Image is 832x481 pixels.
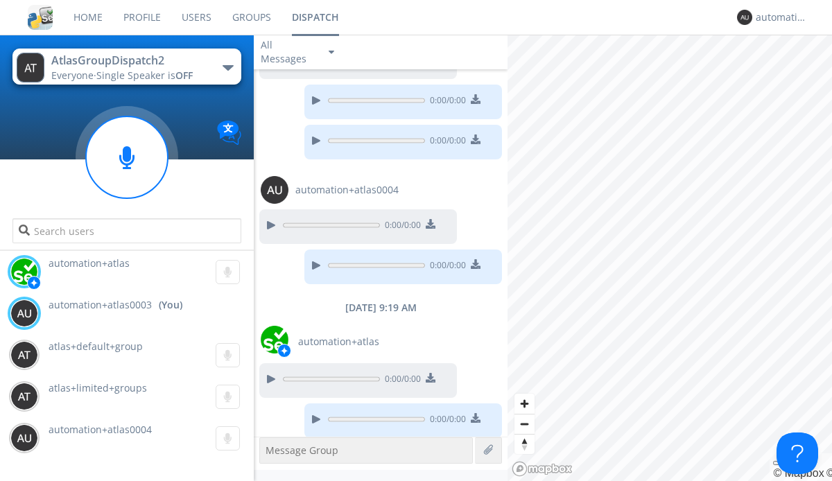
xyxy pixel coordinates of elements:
img: 373638.png [17,53,44,82]
span: 0:00 / 0:00 [425,413,466,428]
img: download media button [426,219,435,229]
span: automation+atlas0003 [49,298,152,312]
button: Reset bearing to north [514,434,535,454]
span: atlas+default+group [49,340,143,353]
span: automation+atlas0004 [295,183,399,197]
img: download media button [471,259,480,269]
img: 373638.png [10,383,38,410]
span: automation+atlas0004 [49,423,152,436]
button: AtlasGroupDispatch2Everyone·Single Speaker isOFF [12,49,241,85]
img: d2d01cd9b4174d08988066c6d424eccd [261,326,288,353]
span: 0:00 / 0:00 [425,259,466,274]
img: download media button [471,413,480,423]
span: atlas+limited+groups [49,381,147,394]
span: 0:00 / 0:00 [425,134,466,150]
div: (You) [159,298,182,312]
button: Toggle attribution [773,461,784,465]
div: All Messages [261,38,316,66]
img: caret-down-sm.svg [329,51,334,54]
a: Mapbox logo [512,461,573,477]
div: Everyone · [51,69,207,82]
span: 0:00 / 0:00 [380,219,421,234]
img: 373638.png [261,176,288,204]
input: Search users [12,218,241,243]
img: Translation enabled [217,121,241,145]
span: OFF [175,69,193,82]
img: 373638.png [10,299,38,327]
button: Zoom in [514,394,535,414]
span: Reset bearing to north [514,435,535,454]
a: Mapbox [773,467,824,479]
button: Zoom out [514,414,535,434]
span: Single Speaker is [96,69,193,82]
span: 0:00 / 0:00 [425,94,466,110]
img: 373638.png [737,10,752,25]
img: 373638.png [10,341,38,369]
img: download media button [426,373,435,383]
img: d2d01cd9b4174d08988066c6d424eccd [10,258,38,286]
iframe: Toggle Customer Support [777,432,818,474]
div: AtlasGroupDispatch2 [51,53,207,69]
img: 373638.png [10,424,38,452]
img: cddb5a64eb264b2086981ab96f4c1ba7 [28,5,53,30]
div: automation+atlas0003 [756,10,808,24]
span: automation+atlas [49,256,130,270]
span: automation+atlas [298,335,379,349]
img: download media button [471,94,480,104]
img: download media button [471,134,480,144]
div: [DATE] 9:19 AM [254,301,508,315]
span: 0:00 / 0:00 [380,373,421,388]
